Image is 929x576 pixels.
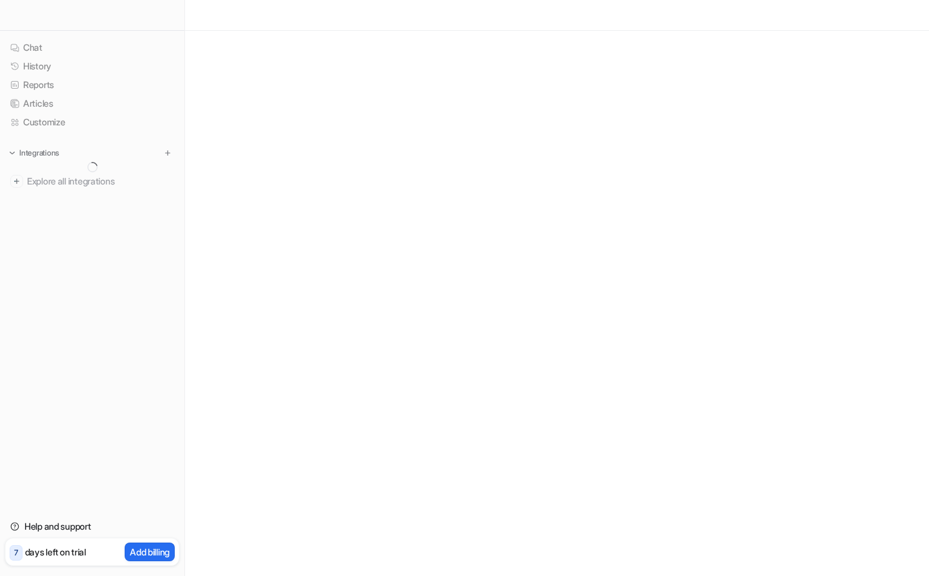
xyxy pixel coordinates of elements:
p: Add billing [130,545,170,559]
img: expand menu [8,148,17,157]
p: days left on trial [25,545,86,559]
a: Explore all integrations [5,172,179,190]
a: History [5,57,179,75]
img: explore all integrations [10,175,23,188]
img: menu_add.svg [163,148,172,157]
a: Customize [5,113,179,131]
a: Reports [5,76,179,94]
a: Help and support [5,517,179,535]
button: Add billing [125,543,175,561]
button: Integrations [5,147,63,159]
p: Integrations [19,148,59,158]
a: Chat [5,39,179,57]
span: Explore all integrations [27,171,174,192]
p: 7 [14,547,18,559]
a: Articles [5,94,179,113]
